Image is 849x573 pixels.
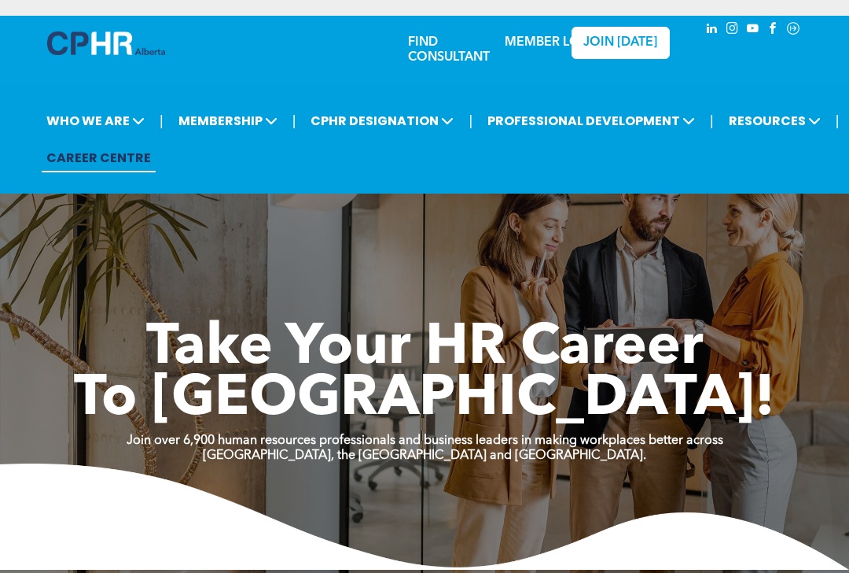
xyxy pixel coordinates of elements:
[724,106,825,135] span: RESOURCES
[408,36,490,64] a: FIND CONSULTANT
[703,20,720,41] a: linkedin
[292,105,296,137] li: |
[572,27,670,59] a: JOIN [DATE]
[469,105,472,137] li: |
[764,20,781,41] a: facebook
[74,372,775,428] span: To [GEOGRAPHIC_DATA]!
[583,35,657,50] span: JOIN [DATE]
[505,36,603,49] a: MEMBER LOGIN
[483,106,700,135] span: PROFESSIONAL DEVELOPMENT
[42,106,149,135] span: WHO WE ARE
[785,20,802,41] a: Social network
[42,143,156,172] a: CAREER CENTRE
[744,20,761,41] a: youtube
[146,320,704,377] span: Take Your HR Career
[174,106,282,135] span: MEMBERSHIP
[836,105,840,137] li: |
[160,105,164,137] li: |
[47,31,165,55] img: A blue and white logo for cp alberta
[203,449,646,462] strong: [GEOGRAPHIC_DATA], the [GEOGRAPHIC_DATA] and [GEOGRAPHIC_DATA].
[306,106,458,135] span: CPHR DESIGNATION
[710,105,714,137] li: |
[127,434,723,447] strong: Join over 6,900 human resources professionals and business leaders in making workplaces better ac...
[723,20,741,41] a: instagram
